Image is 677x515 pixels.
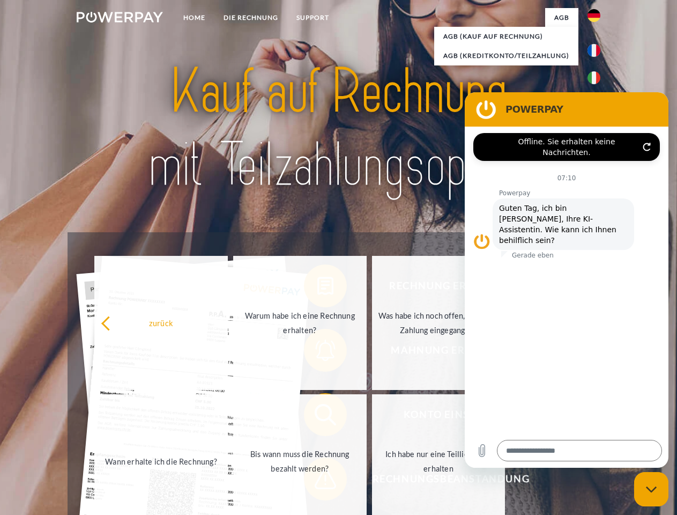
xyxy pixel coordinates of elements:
iframe: Messaging-Fenster [465,92,668,468]
img: de [587,9,600,22]
img: logo-powerpay-white.svg [77,12,163,23]
a: DIE RECHNUNG [214,8,287,27]
a: agb [545,8,578,27]
img: fr [587,44,600,57]
div: Was habe ich noch offen, ist meine Zahlung eingegangen? [378,308,499,337]
div: zurück [101,315,221,330]
a: Home [174,8,214,27]
img: title-powerpay_de.svg [102,51,575,205]
a: AGB (Kauf auf Rechnung) [434,27,578,46]
div: Ich habe nur eine Teillieferung erhalten [378,447,499,476]
a: SUPPORT [287,8,338,27]
div: Bis wann muss die Rechnung bezahlt werden? [240,447,360,476]
div: Warum habe ich eine Rechnung erhalten? [240,308,360,337]
img: it [587,71,600,84]
a: AGB (Kreditkonto/Teilzahlung) [434,46,578,65]
a: Was habe ich noch offen, ist meine Zahlung eingegangen? [372,256,505,390]
div: Wann erhalte ich die Rechnung? [101,454,221,468]
iframe: Schaltfläche zum Öffnen des Messaging-Fensters; Konversation läuft [634,472,668,506]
